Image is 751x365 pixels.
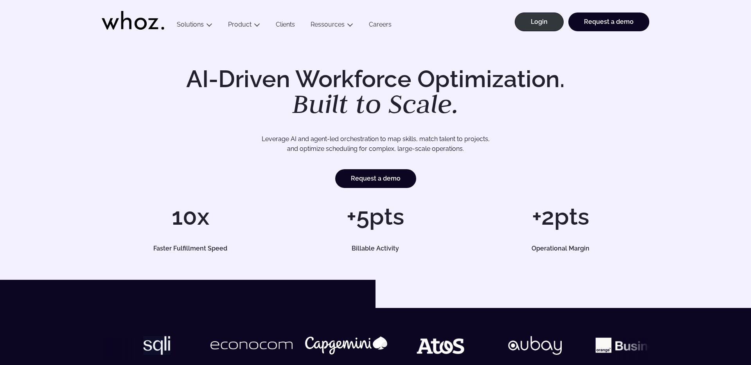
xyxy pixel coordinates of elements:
h1: AI-Driven Workforce Optimization. [175,67,576,117]
button: Ressources [303,21,361,31]
button: Product [220,21,268,31]
h1: +5pts [287,205,464,228]
p: Leverage AI and agent-led orchestration to map skills, match talent to projects, and optimize sch... [129,134,622,154]
h5: Faster Fulfillment Speed [111,245,270,252]
a: Login [515,13,564,31]
button: Solutions [169,21,220,31]
a: Careers [361,21,399,31]
h1: +2pts [472,205,649,228]
em: Built to Scale. [292,86,459,121]
a: Ressources [311,21,345,28]
a: Product [228,21,252,28]
h1: 10x [102,205,279,228]
a: Clients [268,21,303,31]
h5: Billable Activity [296,245,455,252]
a: Request a demo [335,169,416,188]
h5: Operational Margin [481,245,640,252]
a: Request a demo [568,13,649,31]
